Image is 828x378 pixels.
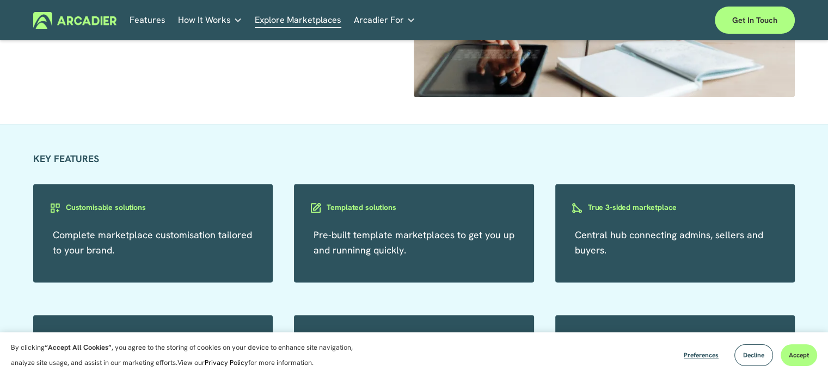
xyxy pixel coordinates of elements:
button: Decline [734,344,773,366]
iframe: Chat Widget [774,326,828,378]
span: Arcadier For [354,13,404,28]
a: folder dropdown [178,12,242,29]
h3: Customisable solutions [66,202,146,213]
a: All in one marketplace [294,331,533,345]
a: Lean architecture [33,331,273,345]
h3: True 3-sided marketplace [588,202,677,213]
p: By clicking , you agree to the storing of cookies on your device to enhance site navigation, anal... [11,340,365,370]
a: Explore Marketplaces [255,12,341,29]
a: folder dropdown [354,12,415,29]
a: Flexible hosting & security [555,331,795,345]
a: True 3-sided marketplace [555,200,795,214]
img: Arcadier [33,12,116,29]
a: Pre-built template marketplaces to get you up and runninng quickly. [314,228,514,256]
button: Preferences [676,344,727,366]
span: Preferences [684,351,719,360]
a: Privacy Policy [205,358,248,367]
a: Central hub connecting admins, sellers and buyers. [574,228,763,256]
a: Features [130,12,165,29]
h3: Templated solutions [327,202,396,213]
strong: “Accept All Cookies” [45,343,112,352]
a: Get in touch [715,7,795,34]
strong: KEY FEATURES [33,152,99,165]
span: Decline [743,351,764,360]
a: Complete marketplace customisation tailored to your brand. [53,228,252,256]
a: Templated solutions [294,200,533,214]
a: Customisable solutions [33,200,273,214]
span: How It Works [178,13,231,28]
